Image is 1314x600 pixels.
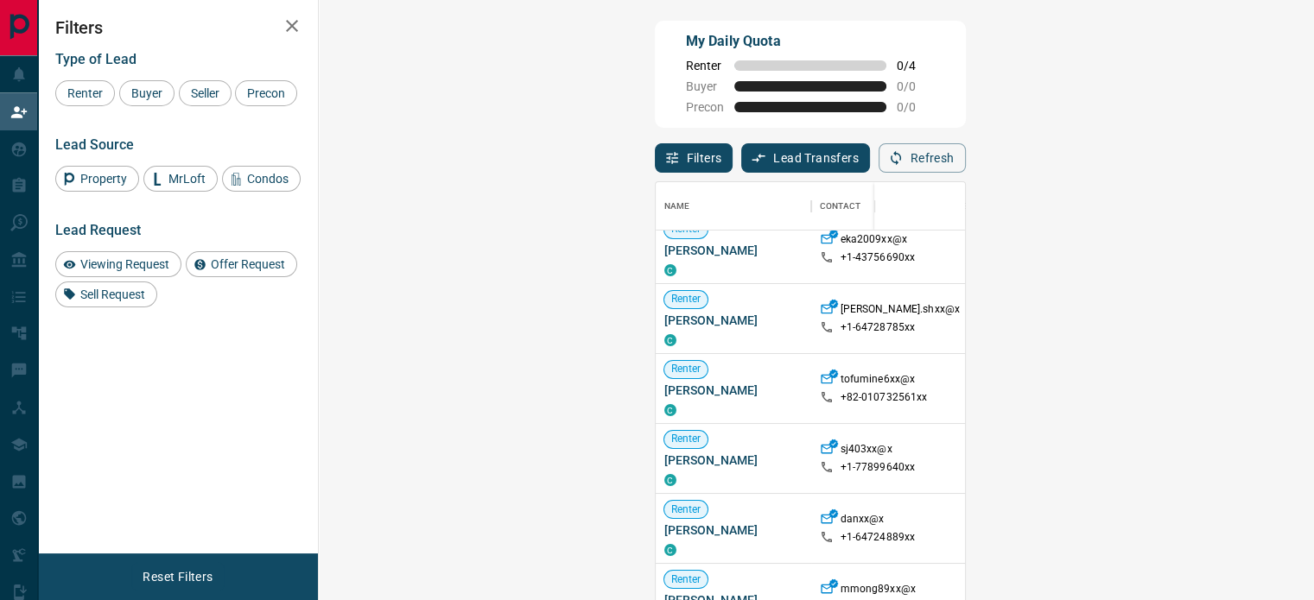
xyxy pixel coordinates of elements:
div: Renter [55,80,115,106]
span: Condos [241,172,295,186]
button: Lead Transfers [741,143,870,173]
p: sj403xx@x [841,442,892,460]
p: My Daily Quota [686,31,935,52]
span: Precon [686,100,724,114]
span: Renter [664,432,708,446]
div: Name [664,182,690,231]
p: mmong89xx@x [841,582,916,600]
span: Property [74,172,133,186]
div: Offer Request [186,251,297,277]
div: condos.ca [664,404,676,416]
span: Renter [61,86,109,100]
span: Lead Source [55,136,134,153]
span: 0 / 4 [897,59,935,73]
span: 0 / 0 [897,100,935,114]
p: +1- 77899640xx [841,460,916,475]
span: Buyer [686,79,724,93]
span: Renter [664,502,708,517]
button: Reset Filters [131,562,224,591]
span: Renter [686,59,724,73]
div: Property [55,166,139,192]
span: [PERSON_NAME] [664,452,803,469]
span: Renter [664,222,708,237]
span: Sell Request [74,287,151,301]
p: +82- 010732561xx [841,390,928,405]
span: Precon [241,86,291,100]
span: Renter [664,572,708,587]
p: tofumine6xx@x [841,372,916,390]
div: condos.ca [664,264,676,276]
span: Viewing Request [74,257,175,271]
span: [PERSON_NAME] [664,242,803,259]
div: MrLoft [143,166,218,192]
button: Filters [655,143,733,173]
div: Buyer [119,80,175,106]
p: eka2009xx@x [841,232,907,250]
div: Sell Request [55,281,157,307]
p: [PERSON_NAME].shxx@x [841,302,961,320]
span: 0 / 0 [897,79,935,93]
div: condos.ca [664,334,676,346]
span: MrLoft [162,172,212,186]
span: Renter [664,292,708,306]
span: Buyer [125,86,168,100]
span: [PERSON_NAME] [664,521,803,539]
p: +1- 64728785xx [841,320,916,335]
span: Lead Request [55,222,141,238]
div: condos.ca [664,474,676,486]
div: Seller [179,80,232,106]
h2: Filters [55,17,301,38]
span: Renter [664,362,708,376]
span: [PERSON_NAME] [664,312,803,329]
span: Seller [185,86,225,100]
div: Precon [235,80,297,106]
p: +1- 43756690xx [841,250,916,265]
span: Offer Request [205,257,291,271]
p: danxx@x [841,512,885,530]
span: Type of Lead [55,51,136,67]
div: Condos [222,166,301,192]
p: +1- 64724889xx [841,530,916,545]
div: Name [656,182,811,231]
div: Contact [820,182,861,231]
div: Viewing Request [55,251,181,277]
span: [PERSON_NAME] [664,382,803,399]
div: condos.ca [664,544,676,556]
button: Refresh [879,143,966,173]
